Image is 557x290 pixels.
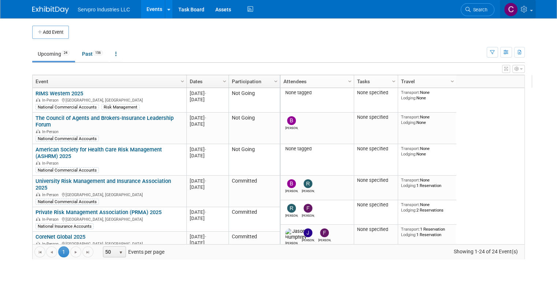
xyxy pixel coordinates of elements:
span: Showing 1-24 of 24 Event(s) [447,246,524,257]
span: - [205,115,206,121]
span: 1 [58,246,69,257]
a: Column Settings [346,75,354,86]
span: Go to the previous page [49,249,55,255]
a: Column Settings [272,75,280,86]
span: Servpro Industries LLC [78,7,130,12]
div: None specified [357,114,395,120]
a: American Society for Health Care Risk Management (ASHRM) 2025 [36,146,162,160]
a: CoreNet Global 2025 [36,234,85,240]
span: 50 [103,247,116,257]
span: 156 [93,50,103,56]
a: Go to the next page [70,246,81,257]
span: Search [471,7,487,12]
a: Attendees [283,75,349,88]
div: Jason Humphrey [285,240,298,245]
div: None specified [357,227,395,232]
a: Column Settings [179,75,187,86]
div: None specified [357,177,395,183]
span: Column Settings [347,78,353,84]
div: Beth Schoeller [285,188,298,193]
img: Jeremy Jackson [304,228,312,237]
span: - [205,91,206,96]
a: Column Settings [449,75,457,86]
div: None None [401,90,454,100]
img: Jason Humphrey [285,228,307,240]
a: Tasks [357,75,393,88]
div: National Commercial Accounts [36,199,99,205]
div: National Commercial Accounts [36,104,99,110]
span: In-Person [42,217,61,222]
span: Go to the last page [85,249,91,255]
div: [DATE] [190,209,225,215]
div: None specified [357,146,395,152]
img: In-Person Event [36,161,40,165]
div: [GEOGRAPHIC_DATA], [GEOGRAPHIC_DATA] [36,216,183,222]
img: In-Person Event [36,98,40,102]
div: None specified [357,202,395,208]
span: Transport: [401,177,420,183]
span: Column Settings [391,78,397,84]
div: [DATE] [190,90,225,96]
span: In-Person [42,161,61,166]
td: Committed [229,232,280,252]
span: Lodging: [401,208,416,213]
span: In-Person [42,129,61,134]
a: RIMS Western 2025 [36,90,83,97]
span: - [205,234,206,239]
div: Brian Donnelly [285,125,298,130]
span: In-Person [42,192,61,197]
div: None tagged [283,146,351,152]
td: Committed [229,207,280,232]
td: Committed [229,176,280,207]
a: Dates [190,75,224,88]
div: National Commercial Accounts [36,136,99,142]
div: 1 Reservation 1 Reservation [401,227,454,237]
div: None 2 Reservations [401,202,454,213]
img: In-Person Event [36,192,40,196]
a: Search [461,3,494,16]
span: 24 [62,50,70,56]
a: Past156 [77,47,108,61]
span: Lodging: [401,95,416,100]
div: frederick zebro [318,237,331,242]
img: Brian Donnelly [287,116,296,125]
span: Transport: [401,114,420,120]
a: The Council of Agents and Brokers-Insurance Leadership Forum [36,115,174,128]
span: In-Person [42,98,61,103]
div: None 1 Reservation [401,177,454,188]
a: Column Settings [390,75,398,86]
span: - [205,178,206,184]
div: National Commercial Accounts [36,167,99,173]
div: None tagged [283,90,351,96]
span: Events per page [94,246,172,257]
div: [GEOGRAPHIC_DATA], [GEOGRAPHIC_DATA] [36,241,183,247]
div: [DATE] [190,234,225,240]
span: select [118,250,124,256]
span: Lodging: [401,232,416,237]
span: Column Settings [222,78,227,84]
span: Go to the next page [73,249,79,255]
img: frederick zebro [304,204,312,213]
div: [DATE] [190,240,225,246]
a: Upcoming24 [32,47,75,61]
img: Chris Chassagneux [504,3,518,16]
span: Lodging: [401,183,416,188]
span: - [205,209,206,215]
a: Go to the last page [82,246,93,257]
span: Transport: [401,227,420,232]
div: [DATE] [190,215,225,221]
img: frederick zebro [320,228,329,237]
div: [DATE] [190,115,225,121]
a: Private Risk Management Association (PRMA) 2025 [36,209,161,216]
a: Participation [232,75,275,88]
span: Column Settings [273,78,279,84]
img: In-Person Event [36,217,40,221]
img: ExhibitDay [32,6,69,14]
span: Lodging: [401,120,416,125]
div: Risk Management [101,104,140,110]
a: University Risk Management and Insurance Association 2025 [36,178,171,191]
button: Add Event [32,26,69,39]
div: None specified [357,90,395,96]
div: Rick Knox [302,188,315,193]
a: Column Settings [221,75,229,86]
